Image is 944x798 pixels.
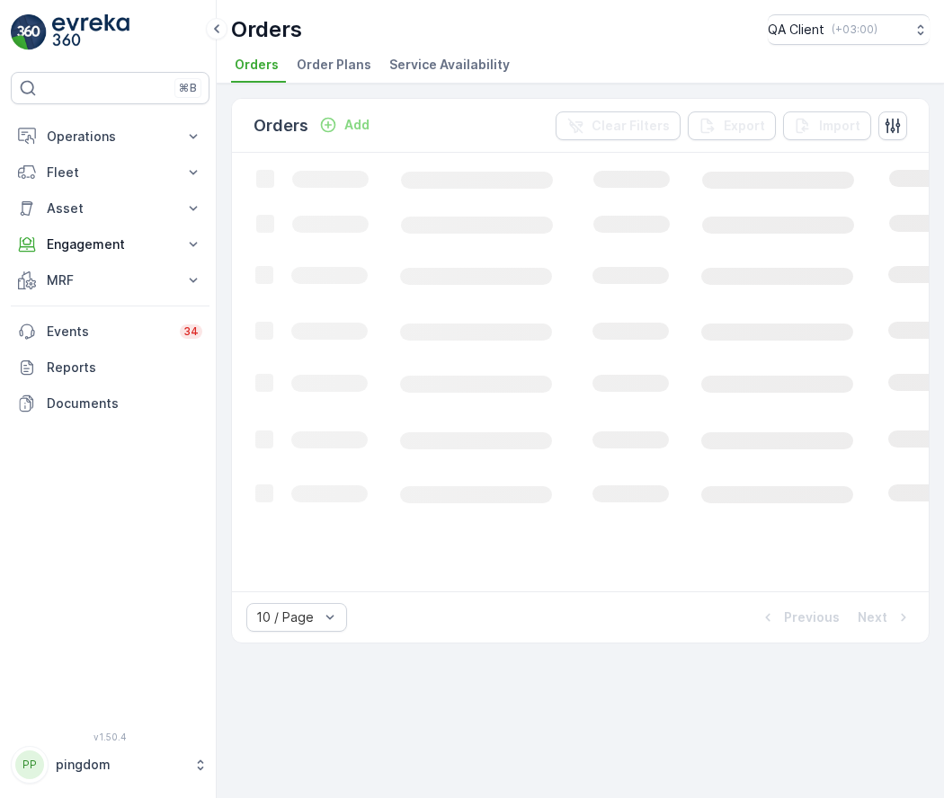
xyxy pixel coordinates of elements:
[11,746,209,784] button: PPpingdom
[11,14,47,50] img: logo
[47,323,169,341] p: Events
[254,113,308,138] p: Orders
[832,22,877,37] p: ( +03:00 )
[858,608,887,626] p: Next
[56,756,184,774] p: pingdom
[592,117,670,135] p: Clear Filters
[297,56,371,74] span: Order Plans
[856,607,914,628] button: Next
[312,114,377,136] button: Add
[47,359,202,377] p: Reports
[11,155,209,191] button: Fleet
[11,119,209,155] button: Operations
[15,750,44,779] div: PP
[344,116,370,134] p: Add
[11,191,209,226] button: Asset
[819,117,860,135] p: Import
[47,164,174,182] p: Fleet
[11,731,209,742] span: v 1.50.4
[784,608,840,626] p: Previous
[47,395,202,412] p: Documents
[179,81,197,95] p: ⌘B
[757,607,842,628] button: Previous
[724,117,765,135] p: Export
[11,262,209,298] button: MRF
[47,199,174,217] p: Asset
[235,56,279,74] span: Orders
[11,350,209,386] a: Reports
[47,271,174,289] p: MRF
[768,21,824,39] p: QA Client
[183,324,199,339] p: 34
[556,111,681,140] button: Clear Filters
[52,14,129,50] img: logo_light-DOdMpM7g.png
[11,314,209,350] a: Events34
[47,235,174,253] p: Engagement
[47,128,174,146] p: Operations
[389,56,510,74] span: Service Availability
[783,111,871,140] button: Import
[11,226,209,262] button: Engagement
[768,14,930,45] button: QA Client(+03:00)
[231,15,302,44] p: Orders
[688,111,776,140] button: Export
[11,386,209,421] a: Documents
